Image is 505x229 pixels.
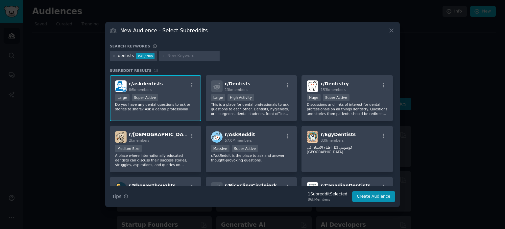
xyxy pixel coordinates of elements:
button: Tips [110,191,131,202]
span: r/ Dentists [225,81,251,86]
span: 57.0M members [225,138,252,142]
span: 13k members [225,88,248,92]
img: EgyDentists [307,131,318,143]
p: Discussions and links of interest for dental professionals on all things dentistry. Questions and... [307,102,388,116]
p: Do you have any dental questions to ask or stories to share? Ask a dental professional! [115,102,196,111]
p: A place where internationally educated dentists can discuss their success stories, struggles, asp... [115,153,196,167]
span: 153k members [321,88,346,92]
h3: Search keywords [110,44,150,48]
div: Super Active [323,94,349,101]
span: r/ Dentistry [321,81,349,86]
div: 358 / day [136,53,155,59]
span: 339 members [321,138,344,142]
div: 86k Members [308,197,347,202]
img: askdentists [115,80,127,92]
img: Showerthoughts [115,182,127,194]
span: 2k members [129,138,150,142]
div: Large [115,94,130,101]
button: Create Audience [352,191,396,202]
span: r/ Showerthoughts [129,183,176,188]
p: This is a place for dental professionals to ask questions to each other. Dentists, hygienists, or... [211,102,292,116]
div: Huge [307,94,321,101]
div: Super Active [132,94,158,101]
div: Large [211,94,226,101]
div: Medium Size [115,145,142,152]
img: AskReddit [211,131,223,143]
img: Dentistry [307,80,318,92]
p: كوميونتي لكل اطباء الاسنان في [GEOGRAPHIC_DATA] [307,145,388,154]
img: InternationalDentists [115,131,127,143]
input: New Keyword [167,53,217,59]
span: r/ askdentists [129,81,163,86]
span: r/ CanadianDentists [321,183,370,188]
div: dentists [118,53,134,59]
h3: New Audience - Select Subreddits [120,27,208,34]
span: r/ BicyclingCirclejerk [225,183,277,188]
span: r/ AskReddit [225,132,255,137]
div: 1 Subreddit Selected [308,191,347,197]
span: r/ EgyDentists [321,132,356,137]
span: 18 [154,69,158,72]
span: r/ [DEMOGRAPHIC_DATA] [129,132,191,137]
span: Subreddit Results [110,68,152,73]
div: High Activity [228,94,254,101]
span: 86k members [129,88,152,92]
div: Super Active [232,145,258,152]
img: CanadianDentists [307,182,318,194]
div: Massive [211,145,229,152]
span: Tips [112,193,121,200]
p: r/AskReddit is the place to ask and answer thought-provoking questions. [211,153,292,162]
